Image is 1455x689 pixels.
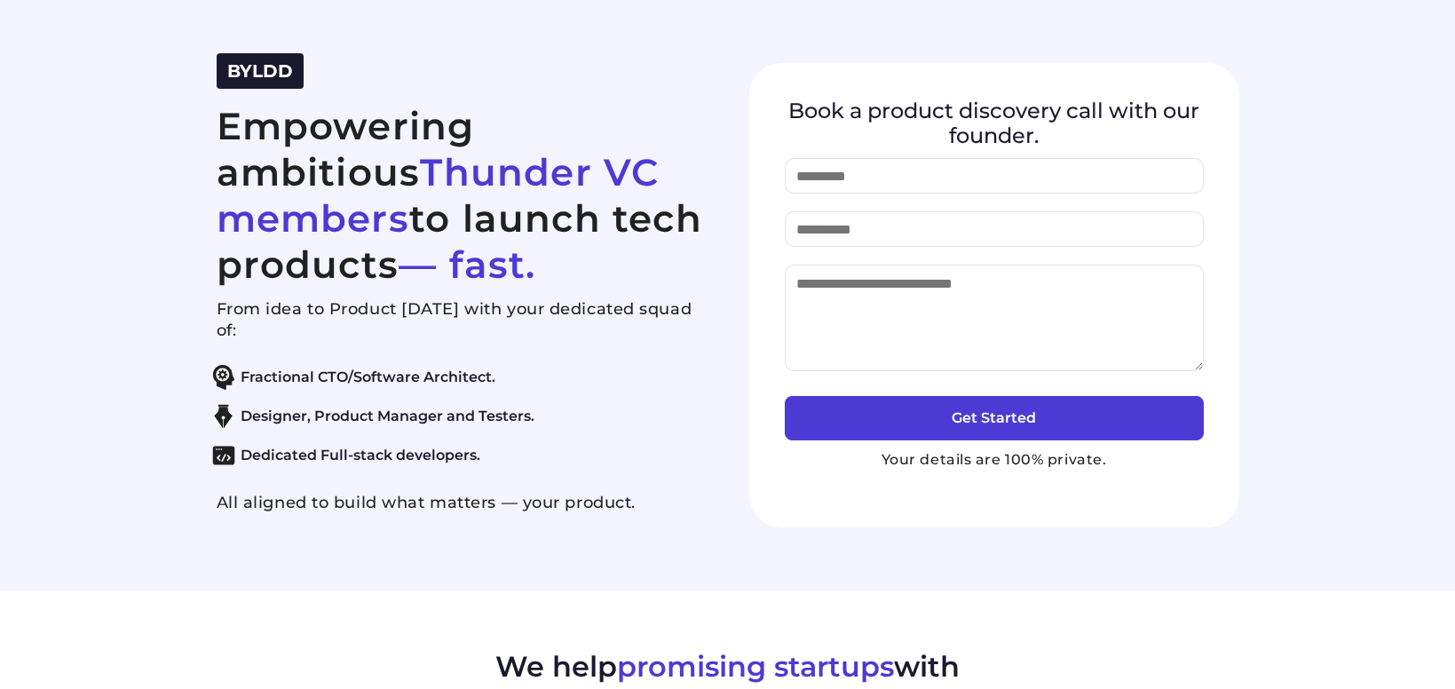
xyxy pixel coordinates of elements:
h4: Book a product discovery call with our founder. [785,99,1204,147]
p: From idea to Product [DATE] with your dedicated squad of: [217,298,707,341]
a: BYLDD [227,64,293,81]
p: Your details are 100% private. [785,449,1204,471]
h2: Empowering ambitious to launch tech products [217,103,707,288]
span: BYLDD [227,60,293,82]
li: Designer, Product Manager and Testers. [208,404,698,429]
li: Fractional CTO/Software Architect. [208,365,698,390]
span: promising startups [617,649,894,684]
span: — fast. [399,242,535,288]
button: Get Started [785,396,1204,440]
li: Dedicated Full-stack developers. [208,443,698,468]
p: All aligned to build what matters — your product. [217,492,707,513]
span: Thunder VC members [217,149,660,242]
